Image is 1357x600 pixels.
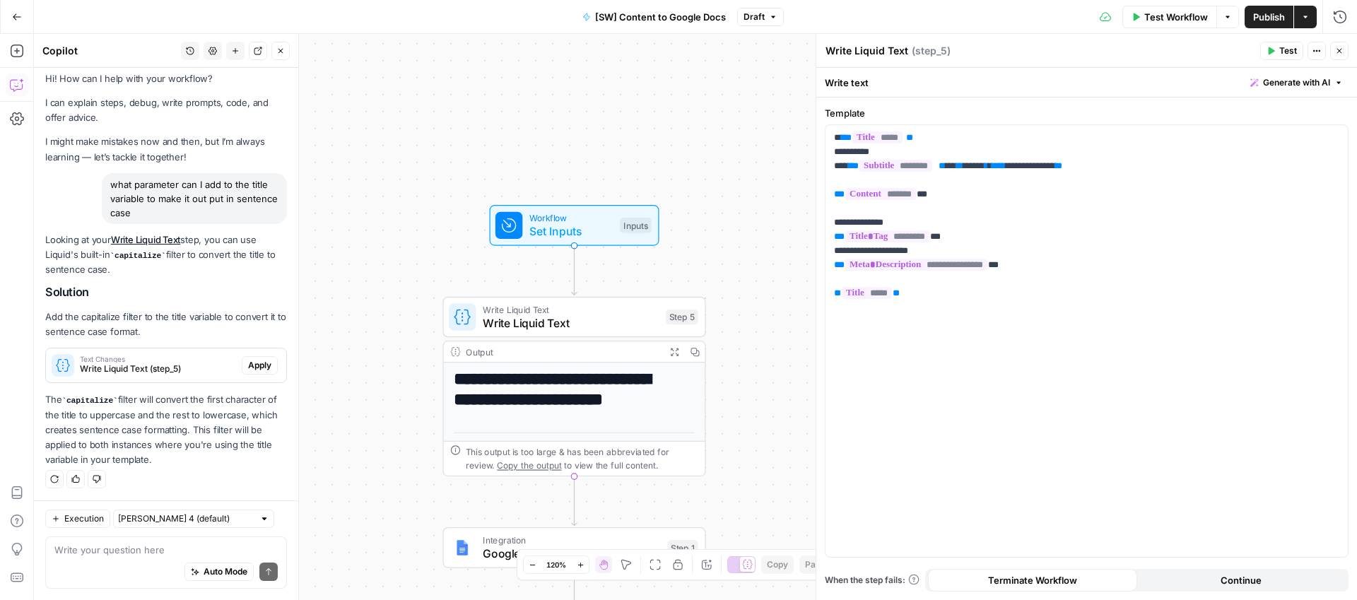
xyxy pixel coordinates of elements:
button: Apply [242,356,278,375]
span: [SW] Content to Google Docs [595,10,726,24]
a: Write Liquid Text [111,234,180,245]
button: Copy [761,555,794,574]
p: The filter will convert the first character of the title to uppercase and the rest to lowercase, ... [45,392,287,467]
a: When the step fails: [825,574,920,587]
span: Paste [805,558,828,571]
button: Test Workflow [1122,6,1216,28]
div: Output [466,345,659,358]
p: Looking at your step, you can use Liquid's built-in filter to convert the title to sentence case. [45,233,287,278]
span: 120% [546,559,566,570]
div: Step 5 [666,310,698,325]
textarea: Write Liquid Text [826,44,908,58]
button: Publish [1245,6,1293,28]
div: WorkflowSet InputsInputs [443,205,706,246]
button: Auto Mode [184,563,254,581]
p: Add the capitalize filter to the title variable to convert it to sentence case format. [45,310,287,339]
div: This output is too large & has been abbreviated for review. to view the full content. [466,445,698,472]
span: Write Liquid Text (step_5) [80,363,236,375]
span: Terminate Workflow [988,573,1077,587]
span: Text Changes [80,355,236,363]
span: Test [1279,45,1297,57]
button: Paste [799,555,834,574]
span: ( step_5 ) [912,44,951,58]
button: Continue [1137,569,1346,592]
span: Continue [1221,573,1262,587]
p: I can explain steps, debug, write prompts, code, and offer advice. [45,95,287,125]
div: IntegrationGoogle Docs IntegrationStep 1 [443,527,706,568]
span: Generate with AI [1263,76,1330,89]
span: Test Workflow [1144,10,1208,24]
code: capitalize [61,396,117,405]
span: Write Liquid Text [483,314,659,331]
p: I might make mistakes now and then, but I’m always learning — let’s tackle it together! [45,134,287,164]
div: Step 1 [668,540,698,555]
span: Apply [248,359,271,372]
button: Test [1260,42,1303,60]
span: Copy the output [497,460,561,470]
button: Generate with AI [1245,73,1349,92]
span: Draft [744,11,765,23]
span: Auto Mode [204,565,247,578]
p: Hi! How can I help with your workflow? [45,71,287,86]
span: Integration [483,534,661,547]
span: Publish [1253,10,1285,24]
span: Execution [64,512,104,525]
span: Set Inputs [529,223,613,240]
div: Copilot [42,44,177,58]
code: capitalize [110,252,165,260]
span: Workflow [529,211,613,225]
span: Copy [767,558,788,571]
g: Edge from step_5 to step_1 [572,476,577,526]
g: Edge from start to step_5 [572,246,577,295]
span: Google Docs Integration [483,545,661,562]
button: [SW] Content to Google Docs [574,6,734,28]
button: Execution [45,510,110,528]
button: Draft [737,8,784,26]
div: Inputs [620,218,651,233]
h2: Solution [45,286,287,299]
div: Write text [816,68,1357,97]
span: Write Liquid Text [483,302,659,316]
input: Claude Sonnet 4 (default) [118,512,254,526]
img: Instagram%20post%20-%201%201.png [454,539,471,556]
div: what parameter can I add to the title variable to make it out put in sentence case [102,173,287,224]
label: Template [825,106,1349,120]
